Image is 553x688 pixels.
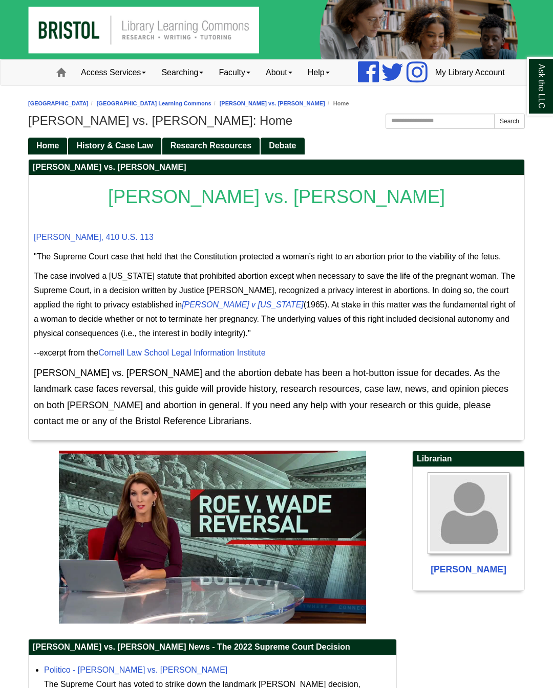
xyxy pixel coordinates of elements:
div: [PERSON_NAME] [418,562,519,578]
p: --excerpt from the [34,346,519,360]
nav: breadcrumb [28,99,525,108]
span: History & Case Law [76,141,153,150]
a: Help [300,60,337,85]
span: [PERSON_NAME] vs. [PERSON_NAME] [108,186,445,207]
a: [PERSON_NAME] v [US_STATE] [182,300,304,309]
button: Search [494,114,525,129]
li: Home [325,99,349,108]
a: [PERSON_NAME] vs. [PERSON_NAME] [220,100,325,106]
h2: Librarian [413,451,524,467]
a: About [258,60,300,85]
span: Research Resources [171,141,251,150]
h2: [PERSON_NAME] vs. [PERSON_NAME] [29,160,524,175]
a: Debate [261,138,304,154]
span: [PERSON_NAME], 410 U.S. 113 [34,233,154,241]
a: Cornell Law School Legal Information Institute [98,348,265,357]
a: Faculty [211,60,258,85]
span: The case involved a [US_STATE] statute that prohibited abortion except when necessary to save the... [34,272,515,338]
a: [PERSON_NAME], 410 U.S. 113 [34,223,154,244]
span: Home [36,141,59,150]
a: Searching [154,60,211,85]
a: [GEOGRAPHIC_DATA] Learning Commons [97,100,211,106]
div: Guide Pages [28,137,525,154]
span: Debate [269,141,296,150]
h2: [PERSON_NAME] vs. [PERSON_NAME] News - The 2022 Supreme Court Decision [29,639,396,655]
span: "The Supreme Court case that held that the Constitution protected a woman’s right to an abortion ... [34,252,501,261]
a: Home [28,138,67,154]
a: Politico - [PERSON_NAME] vs. [PERSON_NAME] [44,665,227,674]
h1: [PERSON_NAME] vs. [PERSON_NAME]: Home [28,114,525,128]
a: My Library Account [428,60,513,85]
span: [PERSON_NAME] vs. [PERSON_NAME] and the abortion debate has been a hot-button issue for decades. ... [34,368,508,427]
a: [GEOGRAPHIC_DATA] [28,100,89,106]
img: Profile Photo [428,472,509,554]
a: History & Case Law [68,138,161,154]
a: Access Services [73,60,154,85]
a: Profile Photo [PERSON_NAME] [418,472,519,578]
a: Research Resources [162,138,260,154]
